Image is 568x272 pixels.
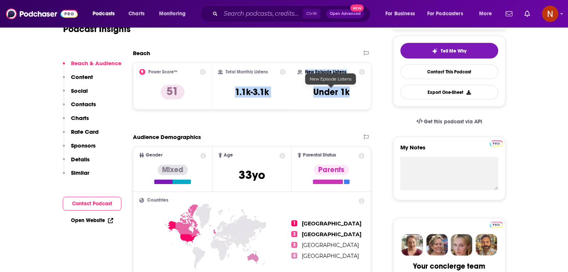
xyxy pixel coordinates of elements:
p: 51 [161,85,184,99]
a: Pro website [490,221,503,228]
p: Rate Card [71,128,99,135]
p: Content [71,73,93,80]
button: open menu [87,8,124,20]
img: Podchaser Pro [490,222,503,228]
span: Parental Status [303,153,336,158]
button: Content [63,73,93,87]
span: 4 [291,253,297,259]
p: Contacts [71,101,96,108]
a: Open Website [71,217,113,224]
a: Charts [124,8,149,20]
input: Search podcasts, credits, & more... [221,8,303,20]
span: New [350,4,364,12]
button: Contacts [63,101,96,114]
p: Charts [71,114,89,121]
div: Search podcasts, credits, & more... [207,5,378,22]
span: Age [224,153,233,158]
span: New Episode Listens [310,76,351,82]
span: Tell Me Why [441,48,466,54]
span: Open Advanced [330,12,361,16]
button: Export One-Sheet [400,85,498,99]
img: tell me why sparkle [432,48,438,54]
button: Similar [63,169,89,183]
span: Gender [146,153,162,158]
span: 3 [291,242,297,248]
p: Reach & Audience [71,60,121,67]
span: [GEOGRAPHIC_DATA] [302,242,359,249]
a: Show notifications dropdown [521,7,533,20]
span: For Business [385,9,415,19]
h2: Reach [133,50,150,57]
span: Countries [147,198,168,203]
p: Similar [71,169,89,176]
img: Sydney Profile [401,234,423,256]
button: Rate Card [63,128,99,142]
span: Logged in as AdelNBM [542,6,558,22]
span: Get this podcast via API [424,118,482,125]
img: Podchaser Pro [490,140,503,146]
span: 2 [291,231,297,237]
span: 33 yo [239,168,265,182]
span: For Podcasters [427,9,463,19]
span: Ctrl K [303,9,320,19]
span: 1 [291,220,297,226]
button: open menu [422,8,474,20]
div: Parents [314,165,349,175]
button: Reach & Audience [63,60,121,73]
img: User Profile [542,6,558,22]
label: My Notes [400,144,498,157]
a: Get this podcast via API [410,113,488,131]
button: Sponsors [63,142,96,156]
h2: Audience Demographics [133,133,201,140]
span: [GEOGRAPHIC_DATA] [302,231,361,238]
button: Social [63,87,88,101]
button: Details [63,156,90,170]
h2: Total Monthly Listens [226,69,268,75]
button: Contact Podcast [63,197,121,211]
img: Jules Profile [451,234,472,256]
span: Charts [128,9,145,19]
button: Open AdvancedNew [326,9,364,18]
img: Podchaser - Follow, Share and Rate Podcasts [6,7,78,21]
p: Details [71,156,90,163]
h2: Power Score™ [148,69,177,75]
a: Show notifications dropdown [503,7,515,20]
img: Jon Profile [475,234,497,256]
img: Barbara Profile [426,234,448,256]
button: Charts [63,114,89,128]
button: open menu [380,8,424,20]
a: Pro website [490,139,503,146]
button: Show profile menu [542,6,558,22]
p: Sponsors [71,142,96,149]
span: More [479,9,492,19]
span: [GEOGRAPHIC_DATA] [302,220,361,227]
button: open menu [154,8,195,20]
p: Social [71,87,88,94]
h3: Under 1k [313,86,350,98]
button: open menu [474,8,501,20]
span: Monitoring [159,9,186,19]
button: tell me why sparkleTell Me Why [400,43,498,58]
span: Podcasts [93,9,115,19]
div: Mixed [158,165,188,175]
div: Your concierge team [413,262,485,271]
a: Contact This Podcast [400,64,498,79]
h3: 1.1k-3.1k [235,86,269,98]
span: [GEOGRAPHIC_DATA] [302,253,359,259]
h1: Podcast Insights [63,23,131,35]
h2: New Episode Listens [305,69,346,75]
